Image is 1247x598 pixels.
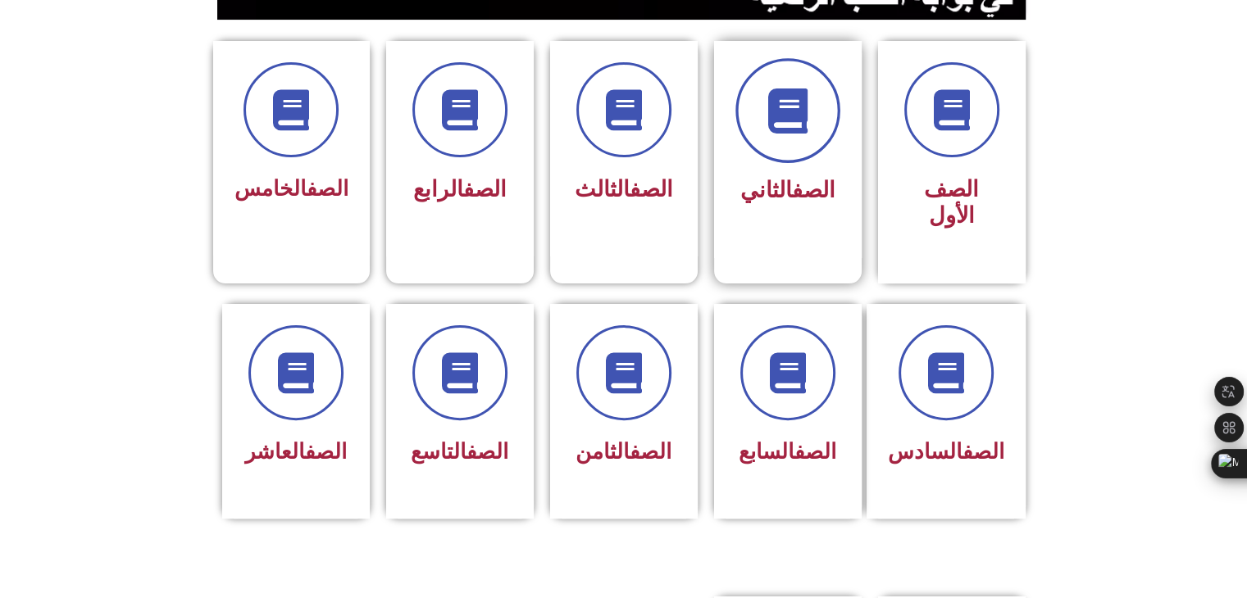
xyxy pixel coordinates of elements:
[740,177,835,203] span: الثاني
[305,439,347,464] a: الصف
[575,176,673,202] span: الثالث
[245,439,347,464] span: العاشر
[794,439,836,464] a: الصف
[234,176,348,201] span: الخامس
[576,439,671,464] span: الثامن
[963,439,1004,464] a: الصف
[411,439,508,464] span: التاسع
[924,176,979,229] span: الصف الأول
[888,439,1004,464] span: السادس
[792,177,835,203] a: الصف
[630,439,671,464] a: الصف
[466,439,508,464] a: الصف
[739,439,836,464] span: السابع
[463,176,507,202] a: الصف
[413,176,507,202] span: الرابع
[307,176,348,201] a: الصف
[630,176,673,202] a: الصف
